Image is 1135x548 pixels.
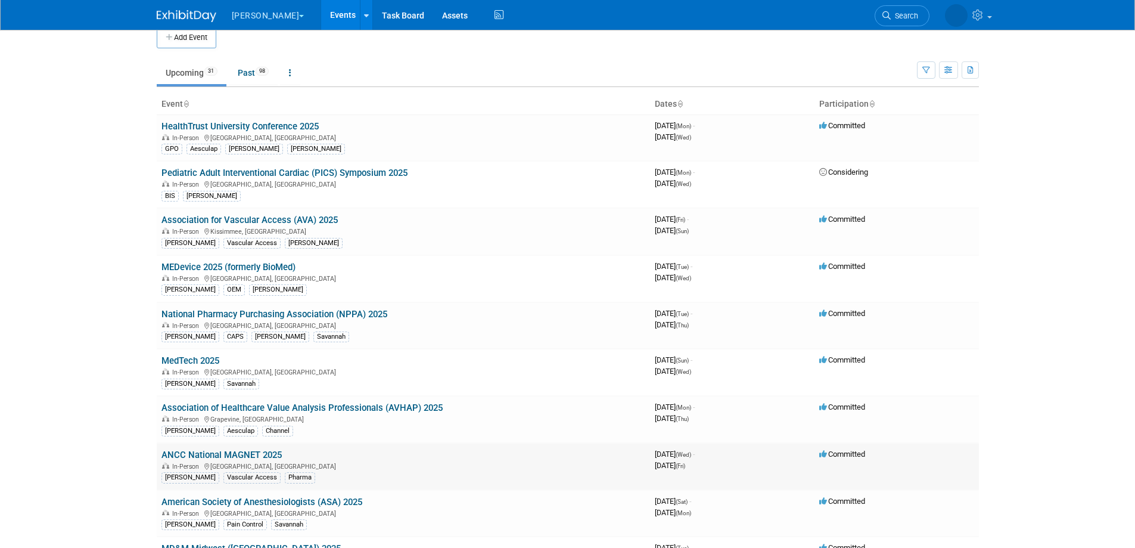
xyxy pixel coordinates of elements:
[287,144,345,154] div: [PERSON_NAME]
[161,144,182,154] div: GPO
[172,181,203,188] span: In-Person
[161,497,362,507] a: American Society of Anesthesiologists (ASA) 2025
[161,508,645,518] div: [GEOGRAPHIC_DATA], [GEOGRAPHIC_DATA]
[161,367,645,376] div: [GEOGRAPHIC_DATA], [GEOGRAPHIC_DATA]
[655,215,689,224] span: [DATE]
[676,311,689,317] span: (Tue)
[249,284,307,295] div: [PERSON_NAME]
[655,168,695,177] span: [DATE]
[655,508,691,517] span: [DATE]
[161,132,645,142] div: [GEOGRAPHIC_DATA], [GEOGRAPHIC_DATA]
[162,228,169,234] img: In-Person Event
[162,369,169,374] img: In-Person Event
[157,27,216,48] button: Add Event
[223,284,245,295] div: OEM
[251,332,309,342] div: [PERSON_NAME]
[655,132,691,141] span: [DATE]
[655,121,695,130] span: [DATE]
[162,322,169,328] img: In-Person Event
[161,332,219,342] div: [PERSON_NAME]
[285,238,343,249] div: [PERSON_NAME]
[650,94,814,114] th: Dates
[161,121,319,132] a: HealthTrust University Conference 2025
[204,67,217,76] span: 31
[676,357,689,364] span: (Sun)
[814,94,979,114] th: Participation
[693,168,695,177] span: -
[655,355,692,364] span: [DATE]
[161,191,179,202] div: BIS
[676,275,691,281] span: (Wed)
[157,61,226,84] a: Upcoming31
[223,519,267,530] div: Pain Control
[819,450,865,459] span: Committed
[655,226,689,235] span: [DATE]
[676,499,688,505] span: (Sat)
[655,262,692,271] span: [DATE]
[161,450,282,460] a: ANCC National MAGNET 2025
[676,169,691,176] span: (Mon)
[676,416,689,422] span: (Thu)
[655,273,691,282] span: [DATE]
[161,179,645,188] div: [GEOGRAPHIC_DATA], [GEOGRAPHIC_DATA]
[161,414,645,423] div: Grapevine, [GEOGRAPHIC_DATA]
[161,238,219,249] div: [PERSON_NAME]
[161,262,296,273] a: MEDevice 2025 (formerly BioMed)
[891,11,918,20] span: Search
[691,309,692,318] span: -
[285,472,315,483] div: Pharma
[676,181,691,187] span: (Wed)
[172,510,203,518] span: In-Person
[655,179,691,188] span: [DATE]
[676,216,685,223] span: (Fri)
[687,215,689,224] span: -
[693,403,695,411] span: -
[229,61,278,84] a: Past98
[161,284,219,295] div: [PERSON_NAME]
[676,369,691,375] span: (Wed)
[655,403,695,411] span: [DATE]
[172,275,203,283] span: In-Person
[655,414,689,423] span: [DATE]
[819,215,865,224] span: Committed
[186,144,221,154] div: Aesculap
[256,67,269,76] span: 98
[161,309,387,320] a: National Pharmacy Purchasing Association (NPPA) 2025
[819,403,865,411] span: Committed
[655,497,691,506] span: [DATE]
[676,451,691,458] span: (Wed)
[172,322,203,330] span: In-Person
[262,426,293,436] div: Channel
[223,379,259,389] div: Savannah
[677,99,683,109] a: Sort by Start Date
[162,416,169,422] img: In-Person Event
[689,497,691,506] span: -
[172,463,203,470] span: In-Person
[162,275,169,281] img: In-Person Event
[223,472,281,483] div: Vascular Access
[676,404,691,411] span: (Mon)
[157,94,650,114] th: Event
[676,123,691,129] span: (Mon)
[172,228,203,236] span: In-Person
[161,226,645,236] div: Kissimmee, [GEOGRAPHIC_DATA]
[162,463,169,469] img: In-Person Event
[945,4,968,27] img: Dawn Brown
[183,191,241,202] div: [PERSON_NAME]
[271,519,307,530] div: Savannah
[676,322,689,329] span: (Thu)
[161,355,219,366] a: MedTech 2025
[819,121,865,130] span: Committed
[161,168,408,178] a: Pediatric Adult Interventional Cardiac (PICS) Symposium 2025
[161,273,645,283] div: [GEOGRAPHIC_DATA], [GEOGRAPHIC_DATA]
[676,264,689,270] span: (Tue)
[655,309,692,318] span: [DATE]
[676,510,691,516] span: (Mon)
[691,355,692,364] span: -
[161,379,219,389] div: [PERSON_NAME]
[162,134,169,140] img: In-Person Event
[676,228,689,234] span: (Sun)
[819,262,865,271] span: Committed
[875,5,929,26] a: Search
[161,320,645,330] div: [GEOGRAPHIC_DATA], [GEOGRAPHIC_DATA]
